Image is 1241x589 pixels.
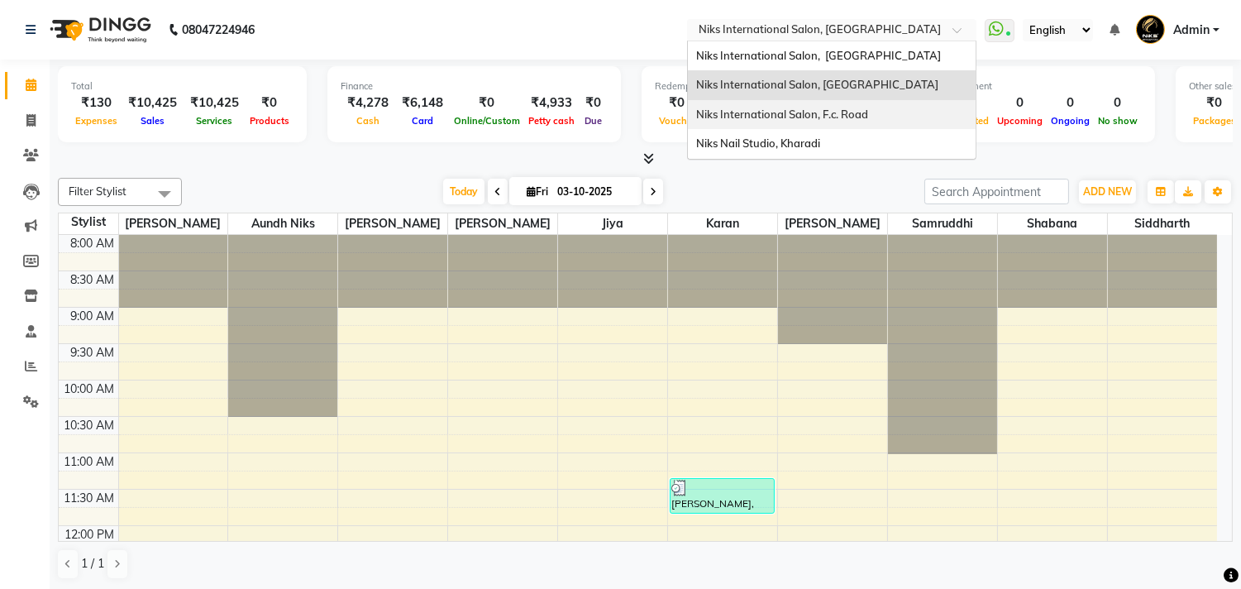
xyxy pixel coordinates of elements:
div: ₹0 [246,93,294,113]
span: Cash [352,115,384,127]
div: ₹0 [655,93,699,113]
span: Niks International Salon, [GEOGRAPHIC_DATA] [696,49,941,62]
span: Expenses [71,115,122,127]
input: 2025-10-03 [552,180,635,204]
div: 0 [1047,93,1094,113]
span: [PERSON_NAME] [778,213,887,234]
div: 0 [1094,93,1142,113]
span: Fri [523,185,552,198]
span: Karan [668,213,777,234]
div: [PERSON_NAME], TK01, 11:20 AM-11:50 AM, Hair Wash With Blast Dry - Long ([DEMOGRAPHIC_DATA]) (₹499) [671,479,774,513]
span: Due [580,115,606,127]
button: ADD NEW [1079,180,1136,204]
div: ₹0 [1189,93,1240,113]
span: [PERSON_NAME] [119,213,228,234]
div: Appointment [937,79,1142,93]
div: 0 [993,93,1047,113]
span: Shabana [998,213,1107,234]
span: Card [408,115,437,127]
span: Ongoing [1047,115,1094,127]
span: Online/Custom [450,115,524,127]
span: Sales [136,115,169,127]
div: 12:00 PM [62,526,118,544]
span: Filter Stylist [69,184,126,198]
div: ₹4,933 [524,93,579,113]
span: No show [1094,115,1142,127]
span: Voucher [655,115,699,127]
span: 1 / 1 [81,555,104,572]
span: Today [443,179,484,204]
span: Upcoming [993,115,1047,127]
span: Packages [1189,115,1240,127]
div: 9:00 AM [68,308,118,325]
span: Products [246,115,294,127]
span: [PERSON_NAME] [338,213,447,234]
div: 11:30 AM [61,490,118,507]
div: 9:30 AM [68,344,118,362]
div: ₹10,425 [184,93,246,113]
div: ₹6,148 [395,93,450,113]
span: ADD NEW [1083,185,1132,198]
div: 10:30 AM [61,417,118,434]
div: Finance [341,79,608,93]
div: Total [71,79,294,93]
div: ₹10,425 [122,93,184,113]
span: Admin [1173,22,1210,39]
div: 8:00 AM [68,235,118,252]
span: Aundh Niks [228,213,337,234]
b: 08047224946 [182,7,255,53]
div: ₹130 [71,93,122,113]
ng-dropdown-panel: Options list [687,41,976,160]
img: Admin [1136,15,1165,44]
div: Stylist [59,213,118,231]
div: Redemption [655,79,890,93]
span: Niks International Salon, [GEOGRAPHIC_DATA] [696,78,938,91]
input: Search Appointment [924,179,1069,204]
div: ₹0 [579,93,608,113]
div: ₹0 [450,93,524,113]
img: logo [42,7,155,53]
div: 10:00 AM [61,381,118,398]
span: [PERSON_NAME] [448,213,557,234]
span: Niks International Salon, F.c. Road [696,108,868,121]
span: Samruddhi [888,213,997,234]
span: Petty cash [524,115,579,127]
span: Services [193,115,237,127]
div: ₹4,278 [341,93,395,113]
div: 8:30 AM [68,271,118,289]
div: 11:00 AM [61,453,118,471]
span: Jiya [558,213,667,234]
span: Siddharth [1108,213,1217,234]
span: Niks Nail Studio, Kharadi [696,136,820,150]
